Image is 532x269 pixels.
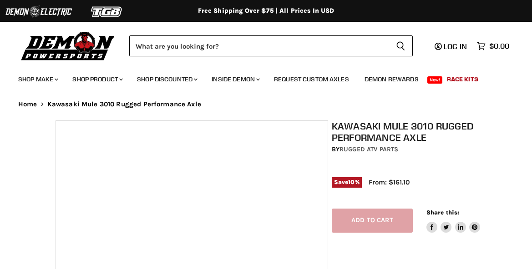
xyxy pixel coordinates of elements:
[431,42,472,50] a: Log in
[332,144,481,154] div: by
[5,3,73,20] img: Demon Electric Logo 2
[73,3,141,20] img: TGB Logo 2
[18,30,118,62] img: Demon Powersports
[389,35,413,56] button: Search
[348,179,355,185] span: 10
[489,42,509,50] span: $0.00
[427,76,443,84] span: New!
[358,70,426,89] a: Demon Rewards
[11,66,507,89] ul: Main menu
[339,145,398,153] a: Rugged ATV Parts
[11,70,64,89] a: Shop Make
[332,120,481,143] h1: Kawasaki Mule 3010 Rugged Performance Axle
[440,70,485,89] a: Race Kits
[129,35,389,56] input: Search
[332,177,362,187] span: Save %
[205,70,265,89] a: Inside Demon
[267,70,356,89] a: Request Custom Axles
[369,178,410,186] span: From: $161.10
[66,70,128,89] a: Shop Product
[426,209,459,216] span: Share this:
[472,40,514,53] a: $0.00
[18,100,37,108] a: Home
[129,35,413,56] form: Product
[426,209,481,233] aside: Share this:
[130,70,203,89] a: Shop Discounted
[444,42,467,51] span: Log in
[47,100,201,108] span: Kawasaki Mule 3010 Rugged Performance Axle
